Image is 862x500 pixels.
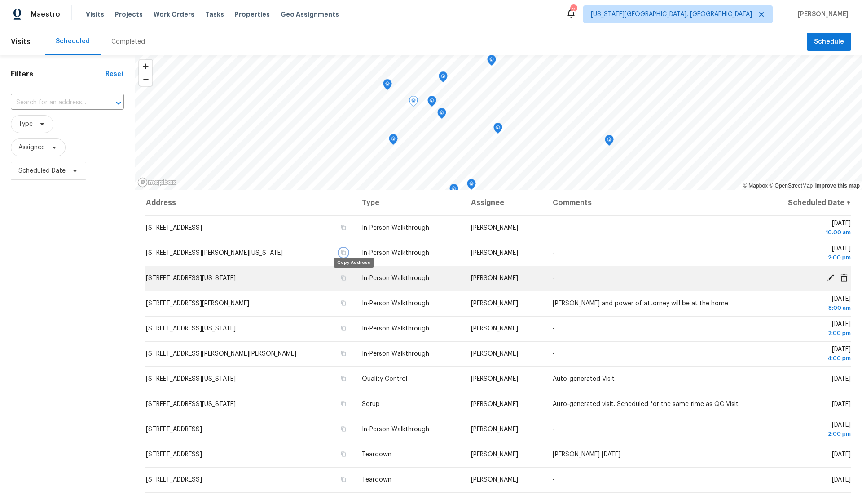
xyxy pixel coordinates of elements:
[362,225,429,231] span: In-Person Walkthrough
[832,376,851,382] span: [DATE]
[362,376,407,382] span: Quality Control
[235,10,270,19] span: Properties
[553,401,740,407] span: Auto-generated visit. Scheduled for the same time as QC Visit.
[824,274,837,282] span: Edit
[439,71,448,85] div: Map marker
[111,37,145,46] div: Completed
[339,475,347,483] button: Copy Address
[765,220,851,237] span: [DATE]
[112,97,125,109] button: Open
[146,300,249,307] span: [STREET_ADDRESS][PERSON_NAME]
[765,246,851,262] span: [DATE]
[553,451,620,458] span: [PERSON_NAME] [DATE]
[471,451,518,458] span: [PERSON_NAME]
[31,10,60,19] span: Maestro
[765,228,851,237] div: 10:00 am
[553,477,555,483] span: -
[471,426,518,433] span: [PERSON_NAME]
[471,351,518,357] span: [PERSON_NAME]
[743,183,768,189] a: Mapbox
[146,477,202,483] span: [STREET_ADDRESS]
[449,184,458,198] div: Map marker
[339,349,347,357] button: Copy Address
[553,376,615,382] span: Auto-generated Visit
[339,324,347,332] button: Copy Address
[11,70,106,79] h1: Filters
[139,60,152,73] button: Zoom in
[145,190,355,215] th: Address
[362,275,429,281] span: In-Person Walkthrough
[205,11,224,18] span: Tasks
[146,376,236,382] span: [STREET_ADDRESS][US_STATE]
[362,250,429,256] span: In-Person Walkthrough
[815,183,860,189] a: Improve this map
[553,326,555,332] span: -
[139,73,152,86] button: Zoom out
[339,249,347,257] button: Copy Address
[339,375,347,383] button: Copy Address
[18,166,66,175] span: Scheduled Date
[765,329,851,338] div: 2:00 pm
[146,225,202,231] span: [STREET_ADDRESS]
[409,96,418,110] div: Map marker
[765,304,851,312] div: 8:00 am
[757,190,851,215] th: Scheduled Date ↑
[437,108,446,122] div: Map marker
[154,10,194,19] span: Work Orders
[383,79,392,93] div: Map marker
[339,400,347,408] button: Copy Address
[146,451,202,458] span: [STREET_ADDRESS]
[487,55,496,69] div: Map marker
[362,451,391,458] span: Teardown
[765,321,851,338] span: [DATE]
[794,10,849,19] span: [PERSON_NAME]
[765,354,851,363] div: 4:00 pm
[765,429,851,438] div: 2:00 pm
[427,96,436,110] div: Map marker
[355,190,463,215] th: Type
[471,326,518,332] span: [PERSON_NAME]
[86,10,104,19] span: Visits
[115,10,143,19] span: Projects
[832,401,851,407] span: [DATE]
[339,299,347,307] button: Copy Address
[11,32,31,52] span: Visits
[765,346,851,363] span: [DATE]
[605,135,614,149] div: Map marker
[467,179,476,193] div: Map marker
[553,351,555,357] span: -
[11,96,99,110] input: Search for an address...
[553,275,555,281] span: -
[769,183,813,189] a: OpenStreetMap
[471,225,518,231] span: [PERSON_NAME]
[56,37,90,46] div: Scheduled
[765,422,851,438] span: [DATE]
[493,123,502,137] div: Map marker
[553,225,555,231] span: -
[832,477,851,483] span: [DATE]
[553,250,555,256] span: -
[765,253,851,262] div: 2:00 pm
[832,451,851,458] span: [DATE]
[362,351,429,357] span: In-Person Walkthrough
[553,426,555,433] span: -
[471,401,518,407] span: [PERSON_NAME]
[146,275,236,281] span: [STREET_ADDRESS][US_STATE]
[281,10,339,19] span: Geo Assignments
[362,300,429,307] span: In-Person Walkthrough
[570,5,576,14] div: 2
[362,477,391,483] span: Teardown
[339,223,347,232] button: Copy Address
[765,296,851,312] span: [DATE]
[146,351,296,357] span: [STREET_ADDRESS][PERSON_NAME][PERSON_NAME]
[464,190,546,215] th: Assignee
[591,10,752,19] span: [US_STATE][GEOGRAPHIC_DATA], [GEOGRAPHIC_DATA]
[362,326,429,332] span: In-Person Walkthrough
[339,425,347,433] button: Copy Address
[837,274,851,282] span: Cancel
[471,376,518,382] span: [PERSON_NAME]
[471,275,518,281] span: [PERSON_NAME]
[471,300,518,307] span: [PERSON_NAME]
